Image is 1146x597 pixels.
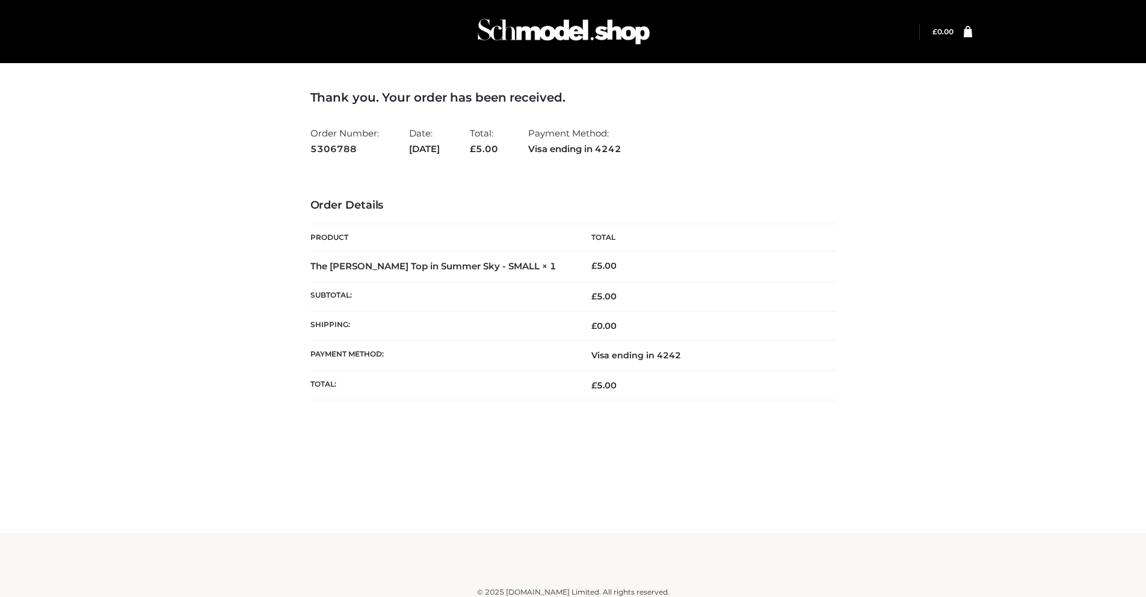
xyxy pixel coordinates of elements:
[591,380,597,391] span: £
[591,320,597,331] span: £
[932,27,953,36] bdi: 0.00
[470,143,476,155] span: £
[542,260,556,272] strong: × 1
[591,260,597,271] span: £
[409,141,440,157] strong: [DATE]
[573,224,836,251] th: Total
[591,380,617,391] span: 5.00
[310,199,836,212] h3: Order Details
[591,260,617,271] bdi: 5.00
[310,141,379,157] strong: 5306788
[310,341,573,370] th: Payment method:
[470,143,498,155] span: 5.00
[310,260,540,272] a: The [PERSON_NAME] Top in Summer Sky - SMALL
[310,123,379,159] li: Order Number:
[932,27,953,36] a: £0.00
[528,123,621,159] li: Payment Method:
[310,281,573,311] th: Subtotal:
[310,370,573,400] th: Total:
[310,224,573,251] th: Product
[310,90,836,105] h3: Thank you. Your order has been received.
[591,291,617,302] span: 5.00
[310,311,573,341] th: Shipping:
[932,27,937,36] span: £
[573,341,836,370] td: Visa ending in 4242
[470,123,498,159] li: Total:
[528,141,621,157] strong: Visa ending in 4242
[591,320,617,331] bdi: 0.00
[409,123,440,159] li: Date:
[591,291,597,302] span: £
[473,8,654,55] img: Schmodel Admin 964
